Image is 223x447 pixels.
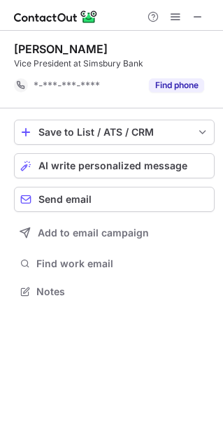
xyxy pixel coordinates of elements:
[38,194,92,205] span: Send email
[38,160,187,171] span: AI write personalized message
[38,127,190,138] div: Save to List / ATS / CRM
[14,57,215,70] div: Vice President at Simsbury Bank
[14,120,215,145] button: save-profile-one-click
[38,227,149,239] span: Add to email campaign
[14,42,108,56] div: [PERSON_NAME]
[14,153,215,178] button: AI write personalized message
[14,254,215,274] button: Find work email
[14,282,215,301] button: Notes
[36,257,209,270] span: Find work email
[36,285,209,298] span: Notes
[14,220,215,246] button: Add to email campaign
[149,78,204,92] button: Reveal Button
[14,187,215,212] button: Send email
[14,8,98,25] img: ContactOut v5.3.10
